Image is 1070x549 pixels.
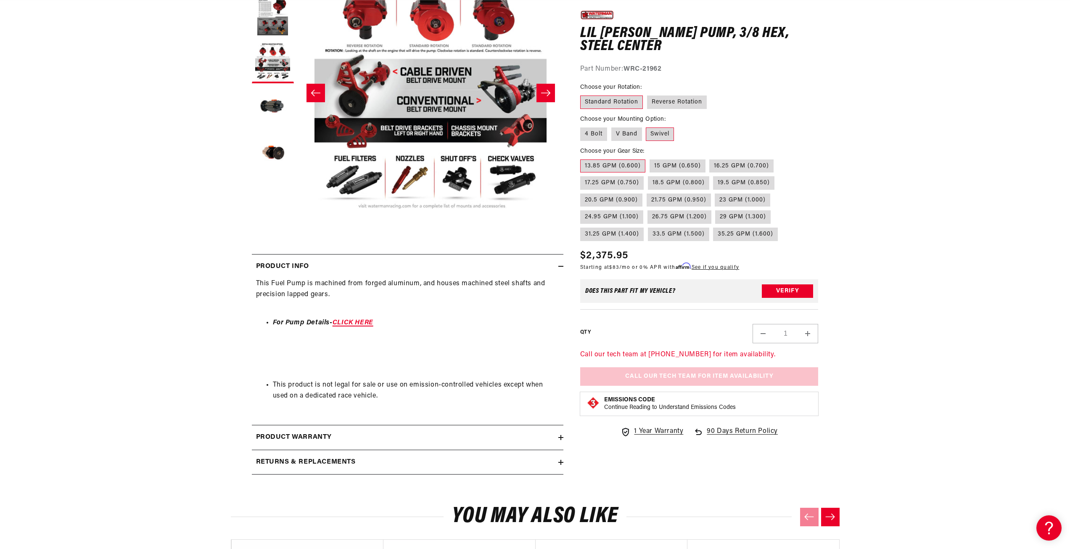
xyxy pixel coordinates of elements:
[306,84,325,102] button: Slide left
[634,426,683,437] span: 1 Year Warranty
[676,263,690,269] span: Affirm
[580,194,642,207] label: 20.5 GPM (0.900)
[256,432,332,443] h2: Product warranty
[709,159,774,172] label: 16.25 GPM (0.700)
[580,115,666,124] legend: Choose your Mounting Option:
[252,41,294,83] button: Load image 3 in gallery view
[252,88,294,130] button: Load image 4 in gallery view
[333,319,373,326] a: CLICK HERE
[580,127,607,141] label: 4 Bolt
[650,159,705,172] label: 15 GPM (0.650)
[604,404,736,411] p: Continue Reading to Understand Emissions Codes
[585,288,676,294] div: Does This part fit My vehicle?
[580,228,644,241] label: 31.25 GPM (1.400)
[252,450,563,475] summary: Returns & replacements
[580,248,629,263] span: $2,375.95
[580,351,775,358] a: Call our tech team at [PHONE_NUMBER] for item availability.
[252,134,294,176] button: Load image 5 in gallery view
[762,284,813,298] button: Verify
[624,66,661,72] strong: WRC-21962
[648,228,709,241] label: 33.5 GPM (1.500)
[580,210,643,224] label: 24.95 GPM (1.100)
[646,127,674,141] label: Swivel
[273,319,373,326] strong: For Pump Details-
[604,397,655,403] strong: Emissions Code
[647,95,707,109] label: Reverse Rotation
[580,64,819,75] div: Part Number:
[713,228,778,241] label: 35.25 GPM (1.600)
[647,194,711,207] label: 21.75 GPM (0.950)
[609,265,619,270] span: $83
[611,127,642,141] label: V Band
[648,176,709,190] label: 18.5 GPM (0.800)
[692,265,739,270] a: See if you qualify - Learn more about Affirm Financing (opens in modal)
[252,278,563,412] div: This Fuel Pump is machined from forged aluminum, and houses machined steel shafts and precision l...
[231,507,840,526] h2: You may also like
[256,261,309,272] h2: Product Info
[713,176,774,190] label: 19.5 GPM (0.850)
[621,426,683,437] a: 1 Year Warranty
[821,508,840,526] button: Next slide
[580,329,591,336] label: QTY
[580,176,644,190] label: 17.25 GPM (0.750)
[252,425,563,450] summary: Product warranty
[580,146,645,155] legend: Choose your Gear Size:
[715,194,770,207] label: 23 GPM (1.000)
[256,457,356,468] h2: Returns & replacements
[604,396,736,411] button: Emissions CodeContinue Reading to Understand Emissions Codes
[693,426,778,446] a: 90 Days Return Policy
[715,210,771,224] label: 29 GPM (1.300)
[580,83,642,92] legend: Choose your Rotation:
[707,426,778,446] span: 90 Days Return Policy
[647,210,711,224] label: 26.75 GPM (1.200)
[580,95,643,109] label: Standard Rotation
[273,380,559,401] li: This product is not legal for sale or use on emission-controlled vehicles except when used on a d...
[580,27,819,53] h1: Lil [PERSON_NAME] Pump, 3/8 Hex, Steel Center
[580,263,739,271] p: Starting at /mo or 0% APR with .
[800,508,819,526] button: Previous slide
[252,255,563,279] summary: Product Info
[587,396,600,410] img: Emissions code
[536,84,555,102] button: Slide right
[580,159,645,172] label: 13.85 GPM (0.600)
